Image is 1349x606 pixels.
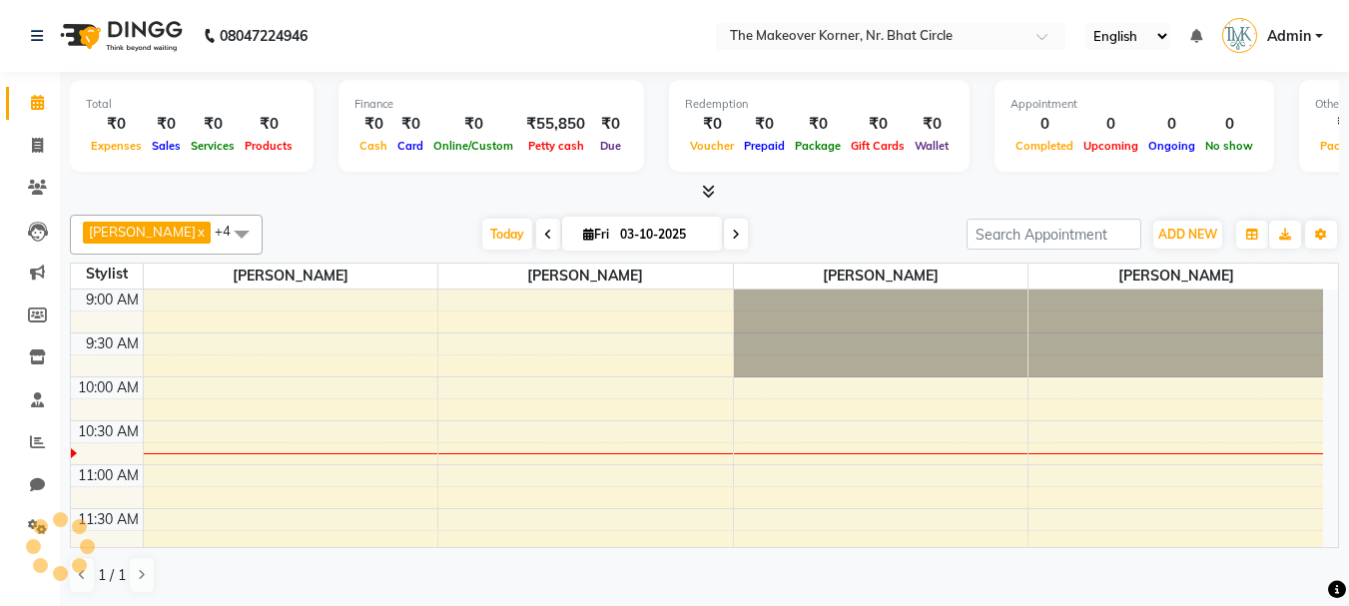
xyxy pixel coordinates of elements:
span: [PERSON_NAME] [734,264,1028,289]
span: Voucher [685,139,739,153]
div: ₹0 [392,113,428,136]
span: [PERSON_NAME] [1028,264,1323,289]
input: Search Appointment [967,219,1141,250]
span: Services [186,139,240,153]
div: 9:00 AM [82,290,143,310]
div: ₹0 [685,113,739,136]
div: ₹55,850 [518,113,593,136]
div: ₹0 [593,113,628,136]
div: ₹0 [910,113,954,136]
span: +4 [215,223,246,239]
span: Gift Cards [846,139,910,153]
div: ₹0 [86,113,147,136]
span: Completed [1011,139,1078,153]
div: 0 [1143,113,1200,136]
span: [PERSON_NAME] [144,264,438,289]
div: 0 [1200,113,1258,136]
span: Wallet [910,139,954,153]
div: ₹0 [739,113,790,136]
div: 10:30 AM [74,421,143,442]
div: Finance [354,96,628,113]
div: ₹0 [147,113,186,136]
input: 2025-10-03 [614,220,714,250]
span: Online/Custom [428,139,518,153]
span: Package [790,139,846,153]
div: ₹0 [186,113,240,136]
span: Today [482,219,532,250]
span: Petty cash [523,139,589,153]
span: 1 / 1 [98,565,126,586]
span: Expenses [86,139,147,153]
span: Prepaid [739,139,790,153]
div: Total [86,96,298,113]
span: Fri [578,227,614,242]
div: 9:30 AM [82,333,143,354]
b: 08047224946 [220,8,308,64]
span: Card [392,139,428,153]
div: ₹0 [846,113,910,136]
button: ADD NEW [1153,221,1222,249]
div: Stylist [71,264,143,285]
div: 11:30 AM [74,509,143,530]
div: ₹0 [354,113,392,136]
div: ₹0 [428,113,518,136]
img: logo [51,8,188,64]
span: Ongoing [1143,139,1200,153]
span: Upcoming [1078,139,1143,153]
div: Appointment [1011,96,1258,113]
img: Admin [1222,18,1257,53]
a: x [196,224,205,240]
div: ₹0 [240,113,298,136]
span: [PERSON_NAME] [89,224,196,240]
div: 0 [1078,113,1143,136]
div: 11:00 AM [74,465,143,486]
span: Cash [354,139,392,153]
div: ₹0 [790,113,846,136]
div: Redemption [685,96,954,113]
span: Due [595,139,626,153]
span: [PERSON_NAME] [438,264,733,289]
span: ADD NEW [1158,227,1217,242]
span: Sales [147,139,186,153]
span: Admin [1267,26,1311,47]
span: Products [240,139,298,153]
span: No show [1200,139,1258,153]
div: 10:00 AM [74,377,143,398]
div: 0 [1011,113,1078,136]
